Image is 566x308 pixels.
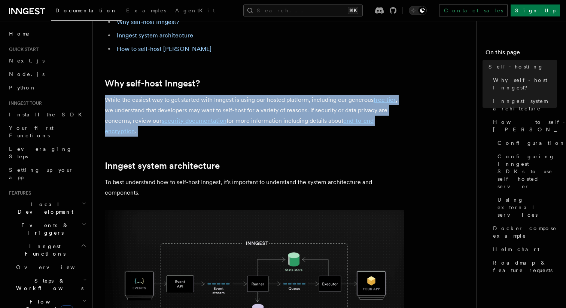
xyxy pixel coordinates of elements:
button: Local Development [6,198,88,219]
kbd: ⌘K [348,7,358,14]
span: Quick start [6,46,39,52]
a: Using external services [495,193,557,222]
a: Home [6,27,88,40]
span: Steps & Workflows [13,277,83,292]
span: Using external services [497,196,557,219]
a: Configuring Inngest SDKs to use self-hosted server [495,150,557,193]
a: Next.js [6,54,88,67]
a: Examples [122,2,171,20]
span: Inngest tour [6,100,42,106]
span: Inngest Functions [6,243,81,257]
button: Inngest Functions [6,240,88,260]
a: Roadmap & feature requests [490,256,557,277]
span: Events & Triggers [6,222,82,237]
a: Configuration [495,136,557,150]
span: AgentKit [175,7,215,13]
button: Toggle dark mode [409,6,427,15]
a: Documentation [51,2,122,21]
span: Local Development [6,201,82,216]
a: Your first Functions [6,121,88,142]
a: security documentation [162,117,226,124]
a: Overview [13,260,88,274]
a: Inngest system architecture [105,161,220,171]
span: Install the SDK [9,112,86,118]
span: Setting up your app [9,167,73,180]
a: Helm chart [490,243,557,256]
span: Why self-host Inngest? [493,76,557,91]
h4: On this page [486,48,557,60]
a: Inngest system architecture [490,94,557,115]
p: To best understand how to self-host Inngest, it's important to understand the system architecture... [105,177,404,198]
a: Leveraging Steps [6,142,88,163]
p: While the easiest way to get started with Inngest is using our hosted platform, including our gen... [105,95,404,137]
a: Why self-host Inngest? [490,73,557,94]
button: Events & Triggers [6,219,88,240]
a: Setting up your app [6,163,88,184]
span: Roadmap & feature requests [493,259,557,274]
span: Node.js [9,71,45,77]
span: Documentation [55,7,117,13]
a: Contact sales [439,4,508,16]
a: Node.js [6,67,88,81]
a: How to self-host [PERSON_NAME] [490,115,557,136]
span: Home [9,30,30,37]
span: Leveraging Steps [9,146,72,159]
a: Why self-host Inngest? [105,78,200,89]
a: Install the SDK [6,108,88,121]
span: Configuration [497,139,566,147]
a: Sign Up [511,4,560,16]
button: Search...⌘K [243,4,363,16]
button: Steps & Workflows [13,274,88,295]
span: Python [9,85,36,91]
a: AgentKit [171,2,219,20]
span: Next.js [9,58,45,64]
span: Overview [16,264,93,270]
span: Docker compose example [493,225,557,240]
a: Self-hosting [486,60,557,73]
a: free tier [374,96,396,103]
a: Why self-host Inngest? [117,18,179,25]
a: Python [6,81,88,94]
a: Inngest system architecture [117,32,193,39]
span: Your first Functions [9,125,54,138]
span: Examples [126,7,166,13]
span: Configuring Inngest SDKs to use self-hosted server [497,153,557,190]
a: How to self-host [PERSON_NAME] [117,45,212,52]
span: Inngest system architecture [493,97,557,112]
a: Docker compose example [490,222,557,243]
span: Features [6,190,31,196]
span: Self-hosting [489,63,544,70]
span: Helm chart [493,246,539,253]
